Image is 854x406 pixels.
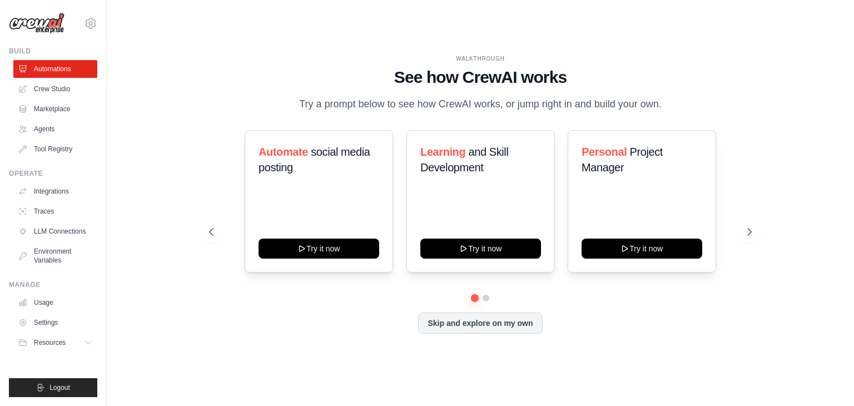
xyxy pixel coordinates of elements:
button: Skip and explore on my own [418,313,542,334]
h1: See how CrewAI works [209,67,752,87]
button: Logout [9,378,97,397]
a: LLM Connections [13,222,97,240]
iframe: Chat Widget [798,353,854,406]
span: Resources [34,338,66,347]
div: Build [9,47,97,56]
button: Try it now [259,239,379,259]
div: Operate [9,169,97,178]
a: Integrations [13,182,97,200]
img: Logo [9,13,64,34]
a: Marketplace [13,100,97,118]
a: Usage [13,294,97,311]
a: Automations [13,60,97,78]
a: Settings [13,314,97,331]
span: Logout [49,383,70,392]
span: Personal [582,146,627,158]
a: Tool Registry [13,140,97,158]
span: Automate [259,146,308,158]
button: Resources [13,334,97,351]
a: Environment Variables [13,242,97,269]
span: Learning [420,146,465,158]
div: WALKTHROUGH [209,55,752,63]
a: Agents [13,120,97,138]
button: Try it now [582,239,702,259]
div: Manage [9,280,97,289]
a: Crew Studio [13,80,97,98]
button: Try it now [420,239,541,259]
p: Try a prompt below to see how CrewAI works, or jump right in and build your own. [294,96,667,112]
span: and Skill Development [420,146,508,174]
a: Traces [13,202,97,220]
span: social media posting [259,146,370,174]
